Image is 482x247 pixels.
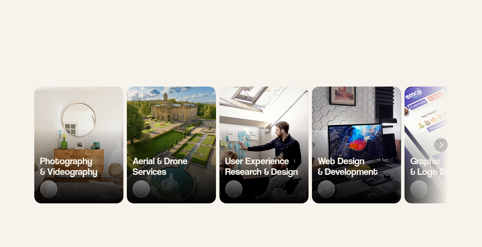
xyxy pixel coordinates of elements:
[219,87,309,203] li: 3 of 7
[133,156,188,177] h3: Aerial & Drone Services
[312,87,401,203] li: 4 of 7
[34,87,123,203] a: Photography& Videography
[225,156,298,177] h3: User Experience Research & Design
[203,215,244,220] strong: Our work gets noticed.
[127,87,216,203] li: 2 of 7
[219,87,309,203] a: User ExperienceResearch & Design
[216,68,265,75] h2: CREATIVE SERVICES
[34,87,123,203] li: 1 of 7
[434,138,448,152] button: Next
[318,156,378,177] h3: Web Design & Development
[312,87,401,203] a: Web Design& Development
[40,155,97,177] span: Photography & Videography
[410,156,467,177] h3: Graphic & Logo Design
[127,87,216,203] a: Aerial & DroneServices
[203,214,279,220] h2: We've been seen on:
